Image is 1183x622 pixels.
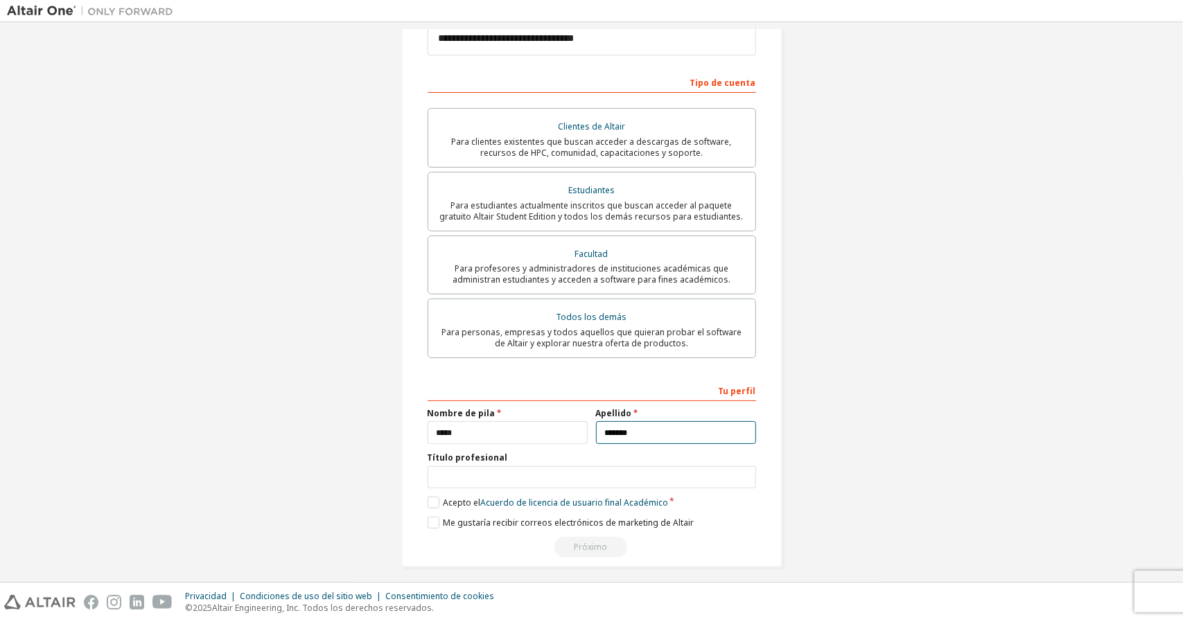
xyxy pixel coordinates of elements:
[575,248,608,260] font: Facultad
[443,497,480,508] font: Acepto el
[558,121,625,132] font: Clientes de Altair
[107,595,121,610] img: instagram.svg
[185,602,193,614] font: ©
[480,497,622,508] font: Acuerdo de licencia de usuario final
[7,4,180,18] img: Altair Uno
[568,184,615,196] font: Estudiantes
[557,311,627,323] font: Todos los demás
[212,602,434,614] font: Altair Engineering, Inc. Todos los derechos reservados.
[4,595,76,610] img: altair_logo.svg
[385,590,494,602] font: Consentimiento de cookies
[690,77,756,89] font: Tipo de cuenta
[152,595,173,610] img: youtube.svg
[596,407,632,419] font: Apellido
[193,602,212,614] font: 2025
[428,407,496,419] font: Nombre de pila
[84,595,98,610] img: facebook.svg
[428,452,508,463] font: Título profesional
[428,537,756,558] div: Read and acccept EULA to continue
[452,136,732,159] font: Para clientes existentes que buscan acceder a descargas de software, recursos de HPC, comunidad, ...
[441,326,742,349] font: Para personas, empresas y todos aquellos que quieran probar el software de Altair y explorar nues...
[719,385,756,397] font: Tu perfil
[453,263,730,285] font: Para profesores y administradores de instituciones académicas que administran estudiantes y acced...
[624,497,668,508] font: Académico
[440,199,744,222] font: Para estudiantes actualmente inscritos que buscan acceder al paquete gratuito Altair Student Edit...
[240,590,372,602] font: Condiciones de uso del sitio web
[443,517,694,528] font: Me gustaría recibir correos electrónicos de marketing de Altair
[130,595,144,610] img: linkedin.svg
[185,590,227,602] font: Privacidad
